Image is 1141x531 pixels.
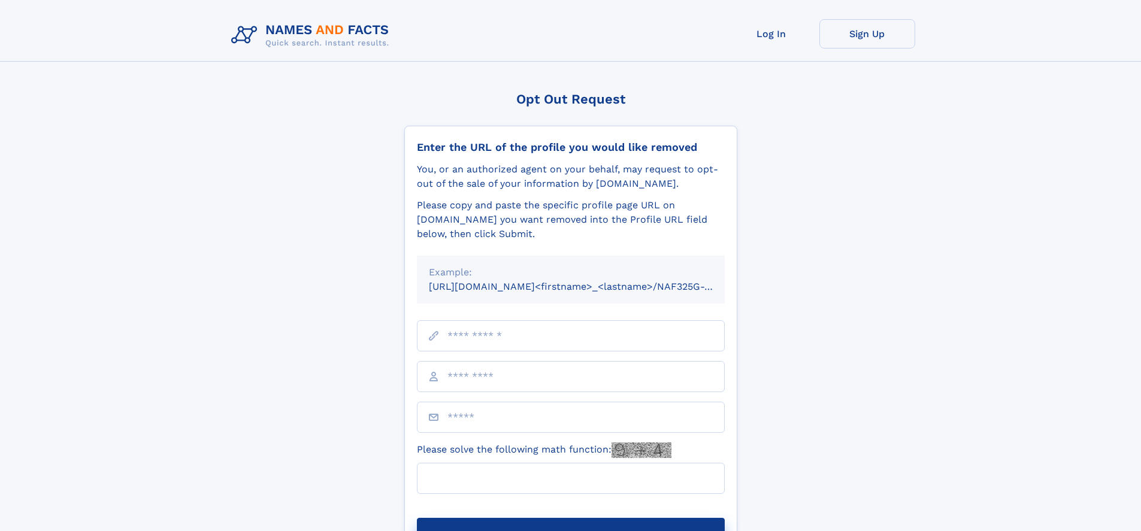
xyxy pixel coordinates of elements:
[417,141,725,154] div: Enter the URL of the profile you would like removed
[226,19,399,51] img: Logo Names and Facts
[819,19,915,48] a: Sign Up
[724,19,819,48] a: Log In
[417,442,671,458] label: Please solve the following math function:
[404,92,737,107] div: Opt Out Request
[417,198,725,241] div: Please copy and paste the specific profile page URL on [DOMAIN_NAME] you want removed into the Pr...
[417,162,725,191] div: You, or an authorized agent on your behalf, may request to opt-out of the sale of your informatio...
[429,281,747,292] small: [URL][DOMAIN_NAME]<firstname>_<lastname>/NAF325G-xxxxxxxx
[429,265,713,280] div: Example:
